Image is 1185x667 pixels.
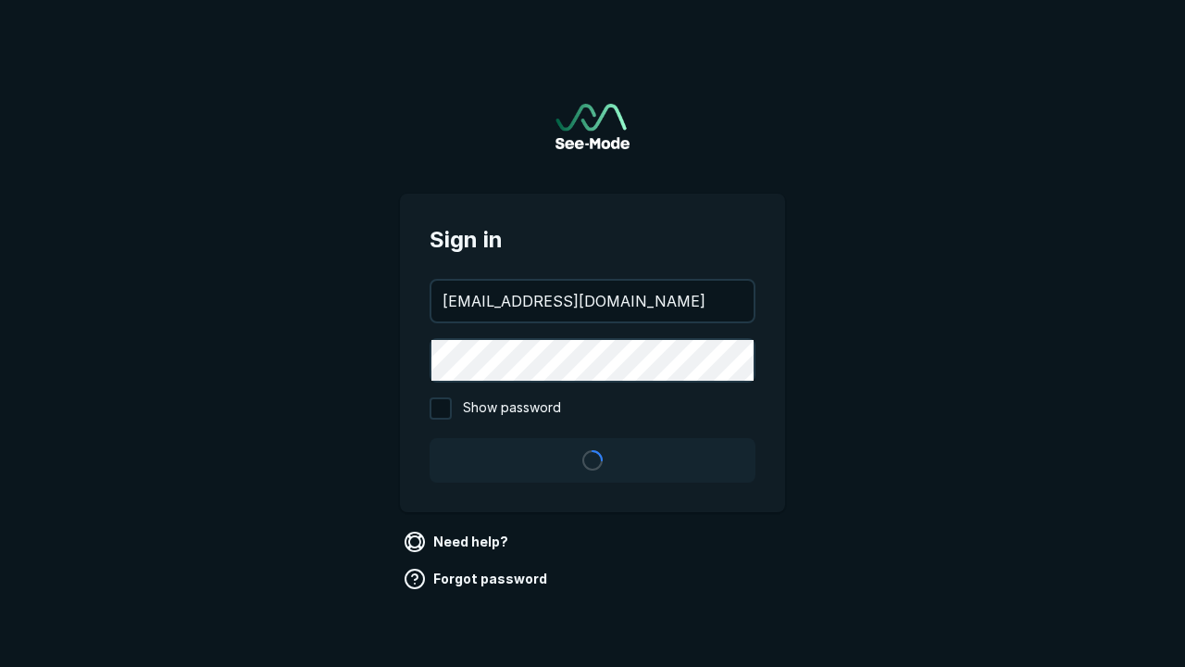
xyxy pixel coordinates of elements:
input: your@email.com [431,281,754,321]
span: Show password [463,397,561,420]
a: Need help? [400,527,516,557]
a: Go to sign in [555,104,630,149]
img: See-Mode Logo [555,104,630,149]
span: Sign in [430,223,755,257]
a: Forgot password [400,564,555,594]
